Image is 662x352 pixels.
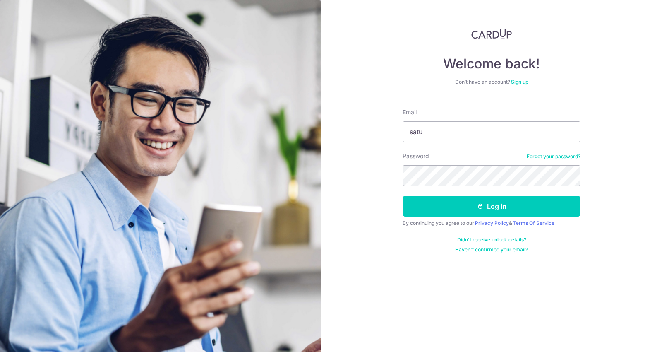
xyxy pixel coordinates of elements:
a: Forgot your password? [527,153,580,160]
input: Enter your Email [403,121,580,142]
h4: Welcome back! [403,55,580,72]
a: Didn't receive unlock details? [457,236,526,243]
label: Password [403,152,429,160]
a: Privacy Policy [475,220,509,226]
div: By continuing you agree to our & [403,220,580,227]
a: Haven't confirmed your email? [455,246,528,253]
div: Don’t have an account? [403,79,580,85]
a: Sign up [511,79,528,85]
label: Email [403,108,417,116]
img: CardUp Logo [471,29,512,39]
button: Log in [403,196,580,217]
a: Terms Of Service [513,220,554,226]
